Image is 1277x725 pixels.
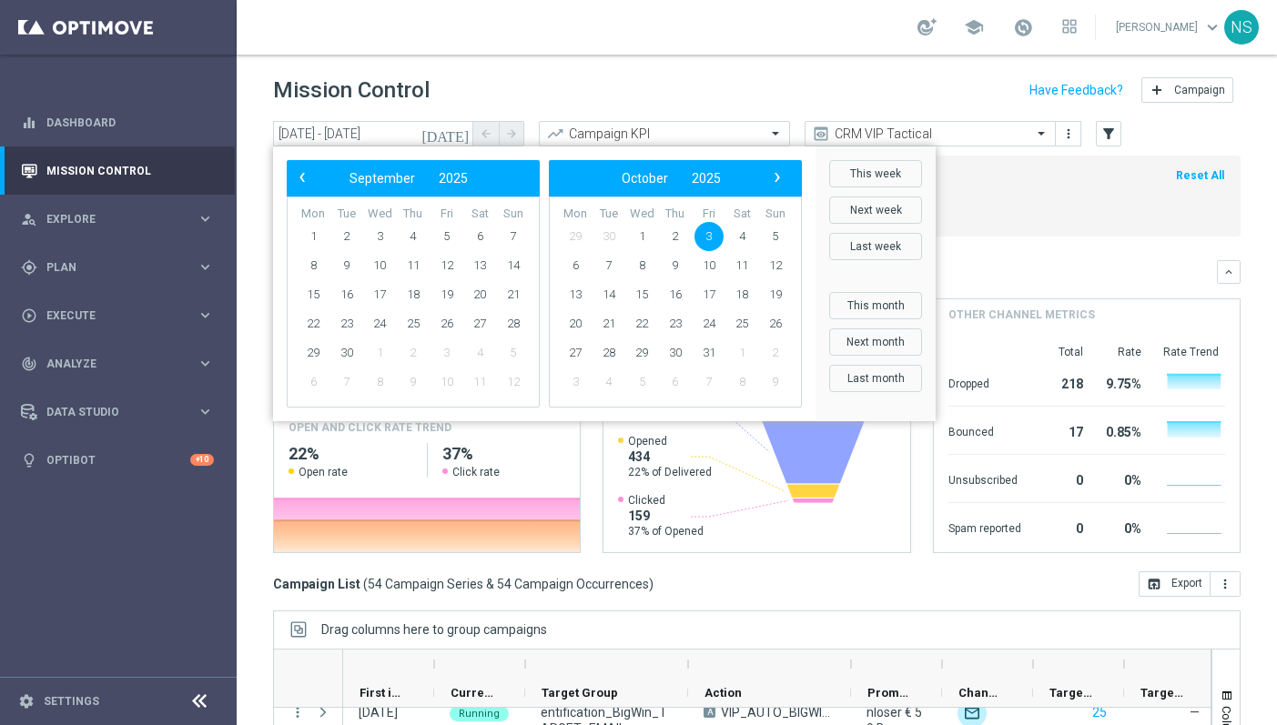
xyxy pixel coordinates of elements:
div: Spam reported [948,512,1021,541]
button: add Campaign [1141,77,1233,103]
button: equalizer Dashboard [20,116,215,130]
i: more_vert [1061,126,1076,141]
span: 4 [399,222,428,251]
span: 20 [561,309,590,338]
div: 0.85% [1098,416,1141,445]
div: 9.75% [1098,368,1141,397]
i: gps_fixed [21,259,37,276]
span: 2 [332,222,361,251]
span: 26 [761,309,790,338]
button: October [610,166,680,190]
i: keyboard_arrow_right [197,307,214,324]
span: Drag columns here to group campaigns [321,622,547,637]
span: 4 [727,222,756,251]
span: Plan [46,262,197,273]
span: 30 [332,338,361,368]
span: 28 [499,309,528,338]
span: 7 [694,368,724,397]
span: 15 [299,280,328,309]
button: lightbulb Optibot +10 [20,453,215,468]
span: 17 [365,280,394,309]
span: 8 [299,251,328,280]
i: equalizer [21,115,37,131]
th: weekday [463,206,497,222]
button: keyboard_arrow_down [1217,260,1241,284]
i: person_search [21,211,37,227]
button: 2025 [680,166,733,190]
span: 3 [432,338,461,368]
span: 9 [661,251,690,280]
div: Data Studio keyboard_arrow_right [20,405,215,419]
th: weekday [559,206,593,222]
div: gps_fixed Plan keyboard_arrow_right [20,260,215,275]
div: person_search Explore keyboard_arrow_right [20,212,215,227]
bs-datepicker-navigation-view: ​ ​ ​ [553,166,788,190]
h4: Other channel metrics [948,307,1095,323]
th: weekday [725,206,759,222]
span: Open rate [299,465,348,479]
i: keyboard_arrow_right [197,403,214,420]
span: 11 [727,251,756,280]
div: Data Studio [21,404,197,420]
div: Execute [21,307,197,324]
span: 11 [465,368,494,397]
span: 19 [432,280,461,309]
span: Target Group [542,686,618,700]
i: keyboard_arrow_down [1222,266,1235,278]
div: Rate [1098,345,1141,359]
button: arrow_forward [499,121,524,146]
button: Reset All [1174,166,1226,186]
span: VIP_AUTO_BIGWINS_INVITE [721,704,836,720]
span: 159 [628,508,704,524]
span: September [350,171,415,186]
span: 4 [594,368,623,397]
span: 5 [499,338,528,368]
div: Analyze [21,356,197,372]
span: 30 [661,338,690,368]
th: weekday [758,206,792,222]
span: Promotions [867,686,911,700]
span: 16 [332,280,361,309]
i: open_in_browser [1147,577,1161,591]
h2: 37% [442,443,566,465]
span: — [1190,705,1200,720]
div: 0 [1036,512,1083,541]
button: [DATE] [419,121,473,148]
span: 5 [627,368,656,397]
span: 1 [727,338,756,368]
i: trending_up [546,125,564,143]
th: weekday [297,206,330,222]
span: 4 [465,338,494,368]
span: 8 [365,368,394,397]
span: ‹ [290,166,314,189]
span: 31 [694,338,724,368]
span: 30 [594,222,623,251]
span: 11 [399,251,428,280]
h3: Campaign List [273,576,654,592]
span: 23 [332,309,361,338]
span: First in Range [360,686,403,700]
span: 54 Campaign Series & 54 Campaign Occurrences [368,576,649,592]
span: 26 [432,309,461,338]
span: Explore [46,214,197,225]
a: Mission Control [46,146,214,195]
th: weekday [363,206,397,222]
div: 03 Oct 2025, Friday [359,704,398,720]
span: 21 [594,309,623,338]
span: Targeted Response Rate [1140,686,1184,700]
span: 2 [761,338,790,368]
button: This week [829,160,922,187]
input: Have Feedback? [1029,84,1123,96]
span: 434 [628,448,712,465]
bs-daterangepicker-container: calendar [273,146,936,421]
span: 6 [661,368,690,397]
span: 9 [761,368,790,397]
button: Next month [829,328,922,356]
div: Row Groups [321,622,547,637]
span: Data Studio [46,407,197,418]
span: 10 [694,251,724,280]
span: 37% of Opened [628,524,704,539]
ng-select: Campaign KPI [539,121,790,146]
